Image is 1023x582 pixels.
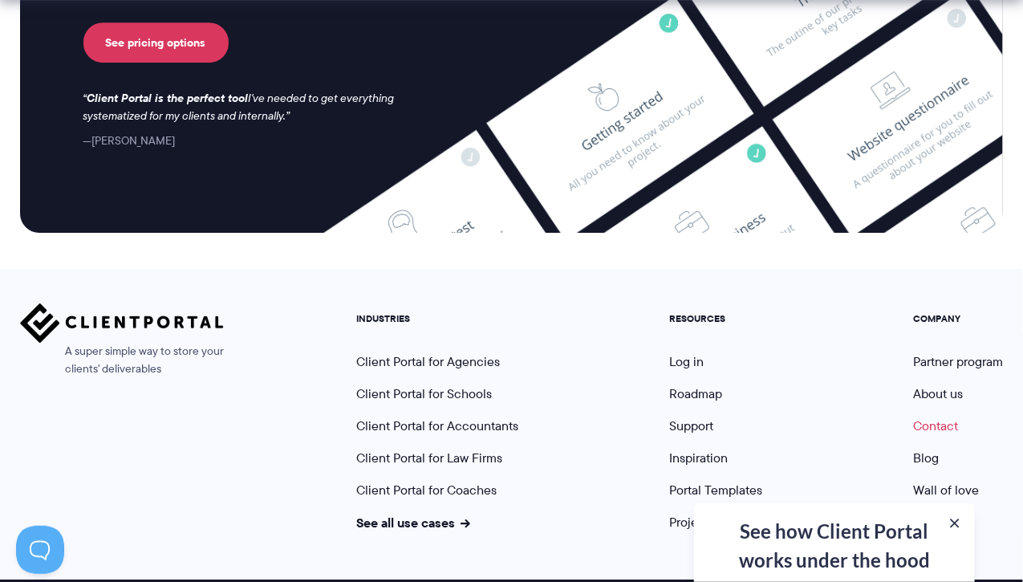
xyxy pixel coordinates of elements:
[83,90,411,125] p: I've needed to get everything systematized for my clients and internally.
[356,417,518,435] a: Client Portal for Accountants
[87,89,249,107] strong: Client Portal is the perfect tool
[669,513,756,531] a: Project Pack
[669,449,728,467] a: Inspiration
[356,385,492,403] a: Client Portal for Schools
[669,385,722,403] a: Roadmap
[356,481,497,499] a: Client Portal for Coaches
[669,313,762,324] h5: RESOURCES
[913,417,958,435] a: Contact
[16,526,64,574] iframe: Toggle Customer Support
[83,22,229,63] a: See pricing options
[669,352,704,371] a: Log in
[913,313,1003,324] h5: COMPANY
[913,385,963,403] a: About us
[913,481,979,499] a: Wall of love
[83,132,176,149] cite: [PERSON_NAME]
[913,449,939,467] a: Blog
[356,513,470,532] a: See all use cases
[913,352,1003,371] a: Partner program
[356,449,502,467] a: Client Portal for Law Firms
[356,352,500,371] a: Client Portal for Agencies
[20,343,224,378] span: A super simple way to store your clients' deliverables
[356,313,518,324] h5: INDUSTRIES
[669,417,713,435] a: Support
[669,481,762,499] a: Portal Templates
